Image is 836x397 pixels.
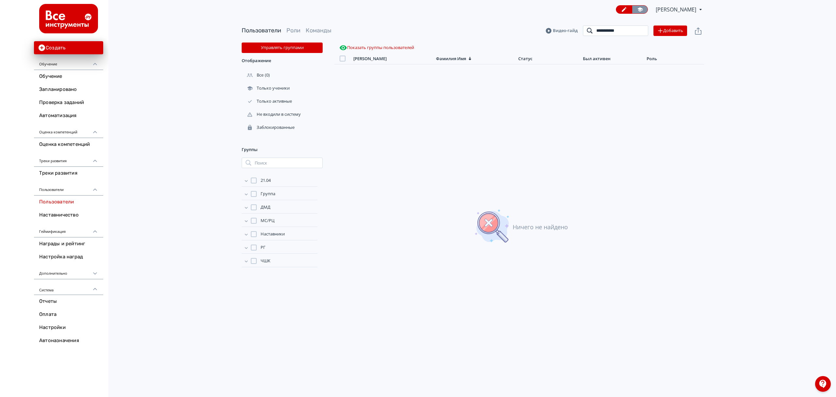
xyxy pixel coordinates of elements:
[34,167,103,180] a: Треки развития
[242,27,281,34] a: Пользователи
[583,56,610,61] div: Был активен
[261,191,275,197] span: Группа
[261,258,270,264] span: ЧШК
[546,27,578,34] a: Видео-гайд
[261,204,270,211] span: ДМД
[242,125,296,130] div: Заблокированные
[353,56,387,61] div: [PERSON_NAME]
[34,222,103,237] div: Геймификация
[518,56,532,61] div: Статус
[242,85,291,91] div: Только ученики
[653,26,687,36] button: Добавить
[34,122,103,138] div: Оценка компетенций
[694,27,702,35] svg: Экспорт пользователей файлом
[34,96,103,109] a: Проверка заданий
[39,4,98,33] img: https://files.teachbase.ru/system/account/58008/logo/medium-5ae35628acea0f91897e3bd663f220f6.png
[34,237,103,250] a: Награды и рейтинг
[34,250,103,264] a: Настройка наград
[513,223,568,232] div: Ничего не найдено
[242,142,323,158] div: Группы
[34,279,103,295] div: Система
[34,180,103,196] div: Пользователи
[34,264,103,279] div: Дополнительно
[34,83,103,96] a: Запланировано
[286,27,300,34] a: Роли
[34,138,103,151] a: Оценка компетенций
[34,295,103,308] a: Отчеты
[261,217,275,224] span: МС/РЦ
[242,112,302,117] div: Не входили в систему
[34,70,103,83] a: Обучение
[34,321,103,334] a: Настройки
[436,56,466,61] div: Фамилия Имя
[647,56,657,61] div: Роль
[34,209,103,222] a: Наставничество
[34,308,103,321] a: Оплата
[306,27,331,34] a: Команды
[632,5,648,14] a: Переключиться в режим ученика
[656,6,697,13] span: Илья Трухачев
[34,196,103,209] a: Пользователи
[261,231,285,237] span: Наставники
[261,244,265,251] span: РГ
[34,151,103,167] div: Треки развития
[34,334,103,347] a: Автоназначения
[34,109,103,122] a: Автоматизация
[242,72,265,78] div: Все
[242,43,323,53] button: Управлять группами
[261,177,271,184] span: 21.04
[34,54,103,70] div: Обучение
[242,53,323,69] div: Отображение
[242,69,323,82] div: (0)
[338,43,415,53] button: Показать группы пользователей
[34,41,103,54] button: Создать
[242,98,293,104] div: Только активные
